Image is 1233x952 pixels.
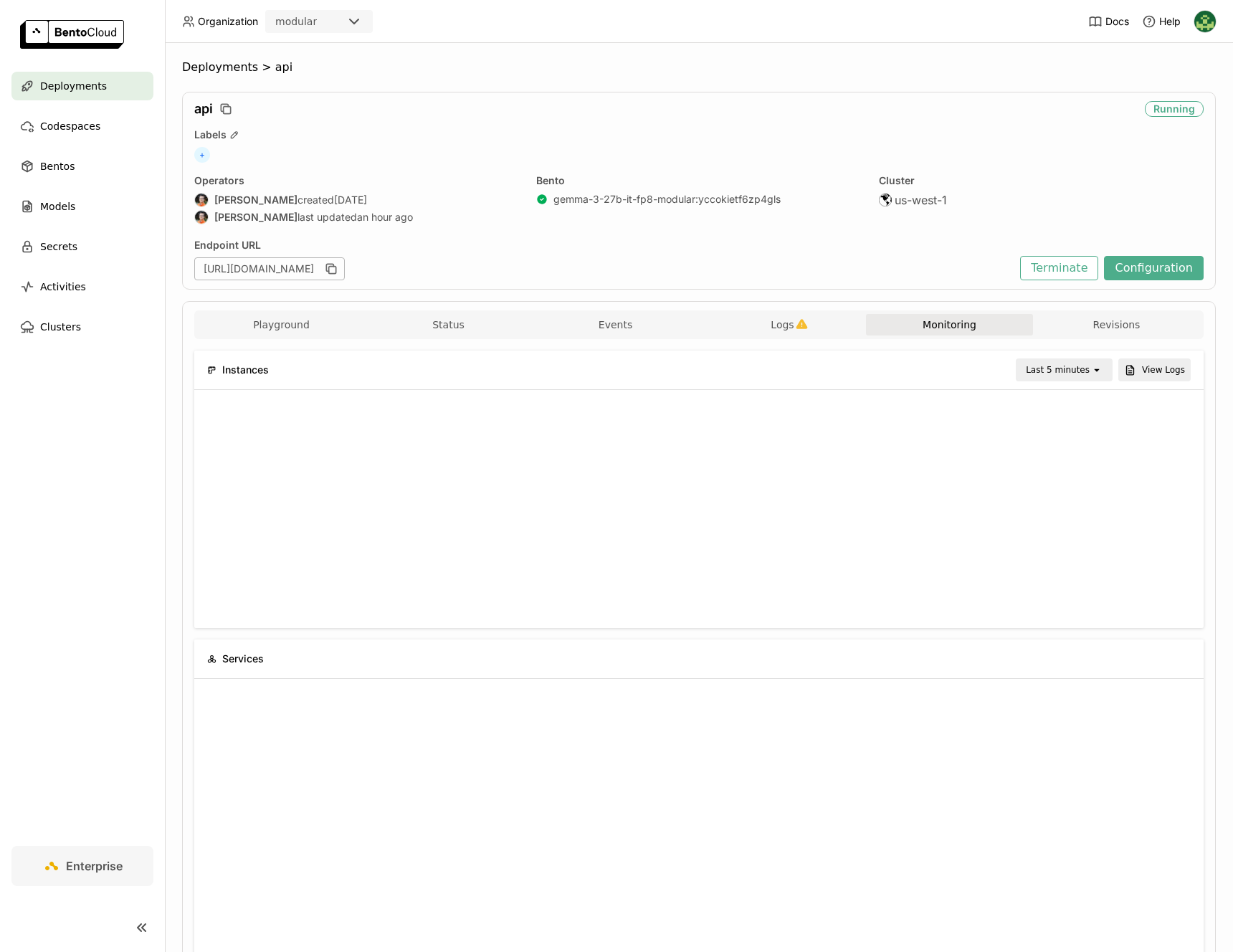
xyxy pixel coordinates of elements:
[11,846,153,886] a: Enterprise
[1142,14,1181,29] div: Help
[194,193,519,207] div: created
[206,401,1192,617] iframe: Number of Replicas
[275,60,292,75] span: api
[1105,15,1129,28] span: Docs
[194,257,345,280] div: [URL][DOMAIN_NAME]
[11,232,153,261] a: Secrets
[198,15,258,28] span: Organization
[1194,11,1216,32] img: Kevin Bi
[194,239,1013,252] div: Endpoint URL
[182,60,258,75] span: Deployments
[194,210,519,224] div: last updated
[214,211,297,224] strong: [PERSON_NAME]
[195,211,208,224] img: Sean Sheng
[1026,363,1090,377] div: Last 5 minutes
[40,77,107,95] span: Deployments
[11,313,153,341] a: Clusters
[11,112,153,141] a: Codespaces
[222,362,269,378] span: Instances
[214,194,297,206] strong: [PERSON_NAME]
[532,314,699,335] button: Events
[365,314,532,335] button: Status
[1088,14,1129,29] a: Docs
[1118,358,1191,381] button: View Logs
[11,152,153,181] a: Bentos
[11,72,153,100] a: Deployments
[194,128,1204,141] div: Labels
[553,193,781,206] a: gemma-3-27b-it-fp8-modular:yccokietf6zp4gls
[1020,256,1098,280] button: Terminate
[771,318,794,331] span: Logs
[66,859,123,873] span: Enterprise
[40,198,75,215] span: Models
[536,174,861,187] div: Bento
[194,174,519,187] div: Operators
[334,194,367,206] span: [DATE]
[1091,364,1103,376] svg: open
[1033,314,1200,335] button: Revisions
[194,147,210,163] span: +
[206,690,1192,905] iframe: Request Per Second
[182,60,1216,75] nav: Breadcrumbs navigation
[357,211,413,224] span: an hour ago
[895,193,947,207] span: us-west-1
[11,192,153,221] a: Models
[866,314,1033,335] button: Monitoring
[318,15,320,29] input: Selected modular.
[11,272,153,301] a: Activities
[40,118,100,135] span: Codespaces
[258,60,275,75] span: >
[40,278,86,295] span: Activities
[879,174,1204,187] div: Cluster
[40,158,75,175] span: Bentos
[275,14,317,29] div: modular
[40,238,77,255] span: Secrets
[195,194,208,206] img: Sean Sheng
[222,651,264,667] span: Services
[1104,256,1204,280] button: Configuration
[20,20,124,49] img: logo
[194,101,213,117] span: api
[1145,101,1204,117] div: Running
[40,318,81,335] span: Clusters
[1159,15,1181,28] span: Help
[198,314,365,335] button: Playground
